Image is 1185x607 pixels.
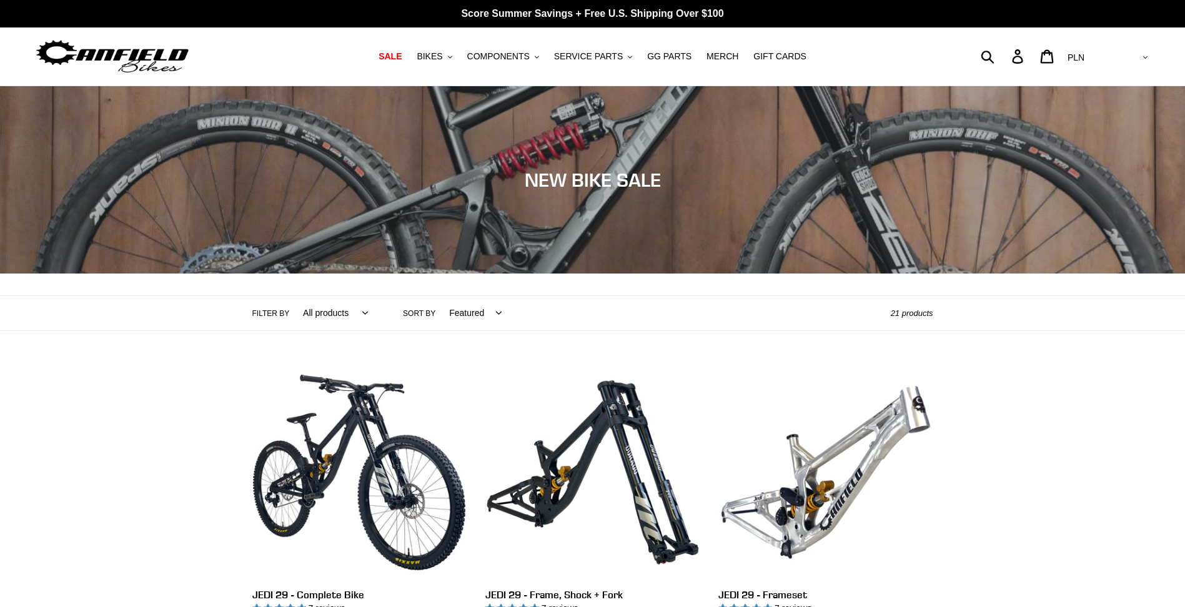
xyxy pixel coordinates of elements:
a: SALE [372,48,408,65]
span: 21 products [891,308,933,318]
label: Sort by [403,308,435,319]
span: GG PARTS [647,51,692,62]
button: SERVICE PARTS [548,48,638,65]
input: Search [988,42,1019,70]
span: GIFT CARDS [753,51,806,62]
img: Canfield Bikes [34,37,191,76]
a: GIFT CARDS [747,48,813,65]
a: MERCH [700,48,745,65]
label: Filter by [252,308,290,319]
a: GG PARTS [641,48,698,65]
span: BIKES [417,51,442,62]
span: COMPONENTS [467,51,530,62]
span: MERCH [707,51,738,62]
span: NEW BIKE SALE [525,169,661,191]
button: BIKES [410,48,458,65]
span: SERVICE PARTS [554,51,623,62]
span: SALE [379,51,402,62]
button: COMPONENTS [461,48,545,65]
